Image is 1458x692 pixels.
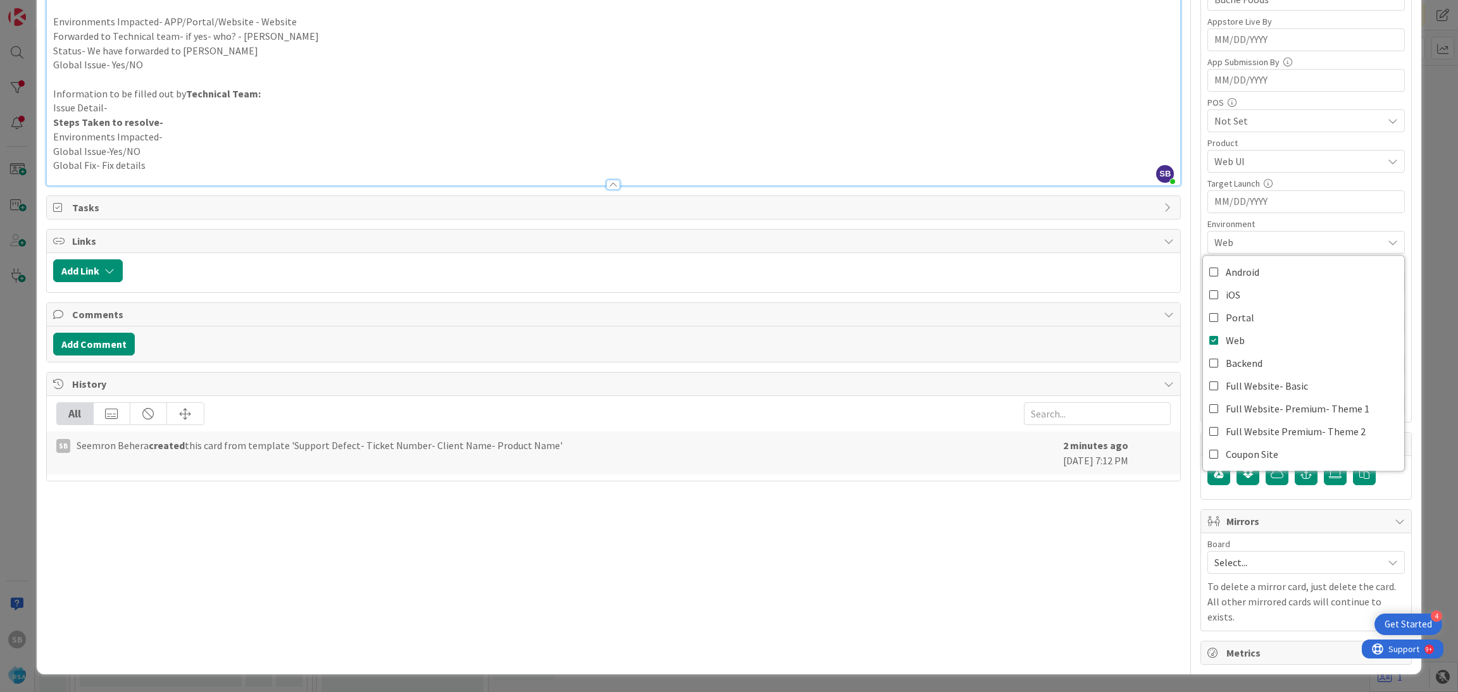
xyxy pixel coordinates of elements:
[1214,29,1398,51] input: MM/DD/YYYY
[1207,139,1405,147] div: Product
[186,87,261,100] strong: Technical Team:
[53,116,163,128] strong: Steps Taken to resolve-
[27,2,58,17] span: Support
[53,15,1174,29] p: Environments Impacted- APP/Portal/Website - Website
[1063,439,1128,452] b: 2 minutes ago
[1203,374,1404,397] a: Full Website- Basic
[1226,445,1278,464] span: Coupon Site
[53,144,1174,159] p: Global Issue-Yes/NO
[1207,17,1405,26] div: Appstore Live By
[72,307,1158,322] span: Comments
[1226,514,1388,529] span: Mirrors
[1226,399,1369,418] span: Full Website- Premium- Theme 1
[1024,402,1171,425] input: Search...
[53,158,1174,173] p: Global Fix- Fix details
[1226,376,1308,395] span: Full Website- Basic
[1214,553,1376,571] span: Select...
[1214,70,1398,91] input: MM/DD/YYYY
[53,259,123,282] button: Add Link
[1203,306,1404,329] a: Portal
[1214,235,1383,250] span: Web
[53,333,135,355] button: Add Comment
[56,439,70,453] div: SB
[53,101,1174,115] p: Issue Detail-
[1226,645,1388,660] span: Metrics
[1214,113,1383,128] span: Not Set
[1226,308,1254,327] span: Portal
[1385,618,1432,631] div: Get Started
[1203,397,1404,420] a: Full Website- Premium- Theme 1
[72,200,1158,215] span: Tasks
[57,403,94,424] div: All
[64,5,70,15] div: 9+
[1207,98,1405,107] div: POS
[1374,614,1442,635] div: Open Get Started checklist, remaining modules: 4
[53,130,1174,144] p: Environments Impacted-
[72,233,1158,249] span: Links
[1207,219,1405,228] div: Environment
[1203,420,1404,443] a: Full Website Premium- Theme 2
[1203,443,1404,466] a: Coupon Site
[1203,261,1404,283] a: Android
[1226,331,1245,350] span: Web
[1214,154,1383,169] span: Web UI
[1431,610,1442,622] div: 4
[53,87,1174,101] p: Information to be filled out by
[1226,354,1262,373] span: Backend
[1226,285,1240,304] span: iOS
[149,439,185,452] b: created
[77,438,563,453] span: Seemron Behera this card from template 'Support Defect- Ticket Number- Client Name- Product Name'
[53,44,1174,58] p: Status- We have forwarded to [PERSON_NAME]
[1203,329,1404,352] a: Web
[1063,438,1171,468] div: [DATE] 7:12 PM
[72,376,1158,392] span: History
[1203,352,1404,374] a: Backend
[1226,263,1259,281] span: Android
[1203,283,1404,306] a: iOS
[1207,540,1230,548] span: Board
[1156,165,1174,183] span: SB
[1207,58,1405,66] div: App Submission By
[1226,422,1366,441] span: Full Website Premium- Theme 2
[1214,191,1398,213] input: MM/DD/YYYY
[53,58,1174,72] p: Global Issue- Yes/NO
[53,29,1174,44] p: Forwarded to Technical team- if yes- who? - [PERSON_NAME]
[1207,179,1405,188] div: Target Launch
[1207,579,1405,624] p: To delete a mirror card, just delete the card. All other mirrored cards will continue to exists.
